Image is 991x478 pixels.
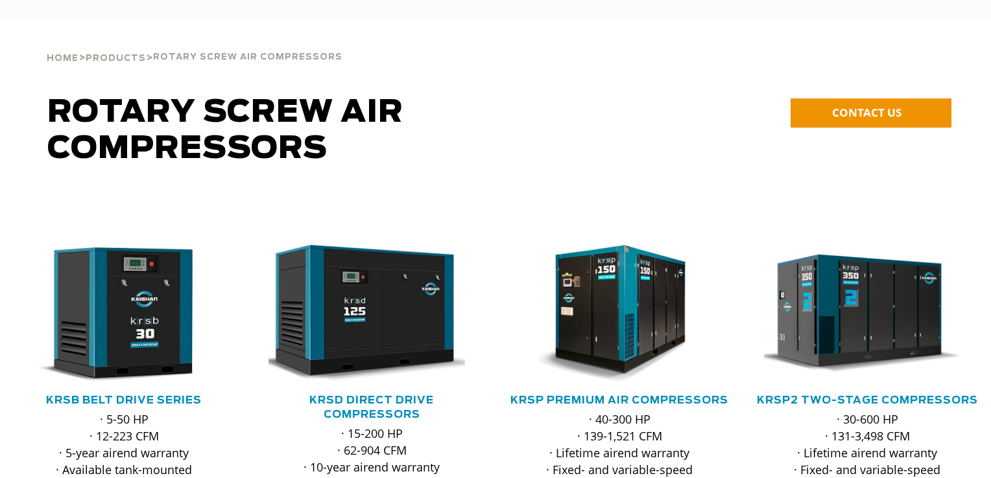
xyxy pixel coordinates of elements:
a: Home [47,52,78,63]
div: krsb30 [21,245,227,383]
a: KRSP2 Two-Stage Compressors [757,395,978,405]
div: krsd125 [269,245,475,383]
a: CONTACT US [791,98,951,128]
span: Home [47,54,78,63]
img: krsp350 [754,245,961,383]
img: krsd125 [259,245,465,383]
img: krsp150 [507,245,713,383]
span: Rotary Screw Air Compressors [153,53,342,62]
div: krsp150 [516,245,722,383]
a: KRSP Premium Air Compressors [510,395,728,405]
img: krsb30 [11,245,217,383]
div: krsp350 [764,245,970,383]
span: Products [86,54,146,63]
span: CONTACT US [832,105,901,120]
a: KRSD Direct Drive Compressors [309,395,434,420]
div: > > [47,19,342,69]
a: KRSB Belt Drive Series [46,395,202,405]
span: Rotary Screw Air Compressors [47,97,403,165]
a: Products [86,52,146,63]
